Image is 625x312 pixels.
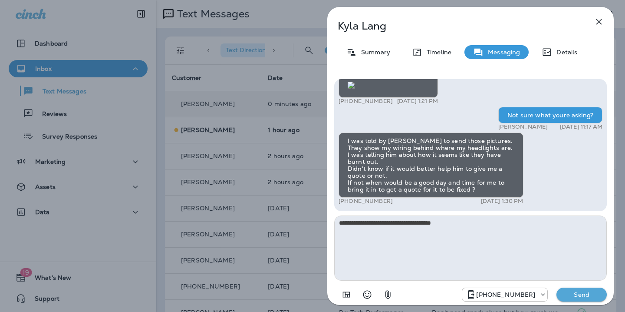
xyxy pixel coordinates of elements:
[476,291,535,298] p: [PHONE_NUMBER]
[339,133,523,198] div: I was told by [PERSON_NAME] to send those pictures. They show my wiring behind where my headlight...
[462,289,547,300] div: +1 (571) 520-7309
[338,20,575,32] p: Kyla Lang
[556,288,607,302] button: Send
[359,286,376,303] button: Select an emoji
[552,49,577,56] p: Details
[357,49,390,56] p: Summary
[422,49,451,56] p: Timeline
[339,198,393,205] p: [PHONE_NUMBER]
[481,198,523,205] p: [DATE] 1:30 PM
[563,291,600,299] p: Send
[339,98,393,105] p: [PHONE_NUMBER]
[338,286,355,303] button: Add in a premade template
[498,107,602,123] div: Not sure what youre asking?
[348,82,355,89] img: twilio-download
[484,49,520,56] p: Messaging
[397,98,438,105] p: [DATE] 1:21 PM
[498,123,548,130] p: [PERSON_NAME]
[560,123,602,130] p: [DATE] 11:17 AM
